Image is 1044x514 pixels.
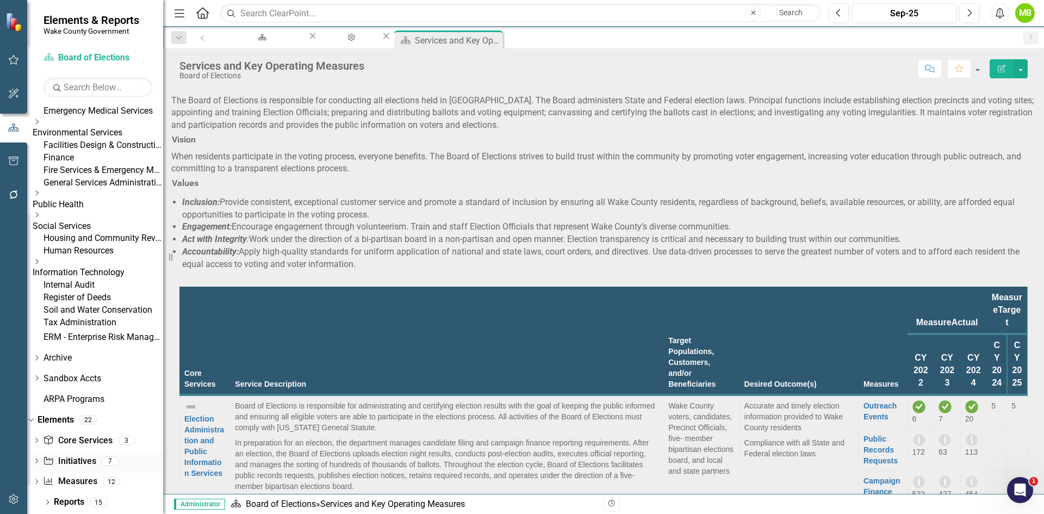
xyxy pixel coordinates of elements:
[744,400,854,435] p: Accurate and timely election information provided to Wake County residents
[912,400,925,413] img: On Track
[102,456,119,466] div: 7
[43,139,163,152] a: Facilities Design & Construction
[965,475,978,488] img: Information Only
[43,152,163,164] a: Finance
[43,14,139,27] span: Elements & Reports
[182,246,239,257] em: Accountability:
[33,220,163,233] a: Social Services
[247,234,249,244] em: :
[246,499,316,509] a: Board of Elections
[54,496,84,509] a: Reports
[1012,339,1022,389] div: CY 2025
[235,400,659,435] p: Board of Elections is responsible for administrating and certifying election results with the goa...
[328,41,371,54] div: System Setup
[668,335,735,389] div: Target Populations, Customers, and/or Beneficiaries
[863,401,897,421] a: Outreach Events
[231,498,595,511] div: »
[43,27,139,35] small: Wake County Government
[43,232,163,245] a: Housing and Community Revitalization
[182,197,220,207] em: Inclusion:
[171,151,1021,174] span: When residents participate in the voting process, everyone benefits. The Board of Elections striv...
[33,267,163,279] a: Information Technology
[43,352,163,364] a: Archive
[939,352,956,389] div: CY 2023
[184,414,224,478] a: Election Administration and Public Information Services
[744,435,854,459] p: Compliance with all State and Federal election laws
[90,498,107,507] div: 15
[43,52,152,64] a: Board of Elections
[43,245,163,257] a: Human Resources
[43,475,97,488] a: Measures
[863,379,903,389] div: Measures
[38,414,74,426] a: Elements
[668,400,735,476] p: Wake County voters, candidates, Precinct Officials, five- member bipartisan elections board, and ...
[912,448,925,456] span: 172
[235,379,659,389] div: Service Description
[43,164,163,177] a: Fire Services & Emergency Management
[182,221,232,232] em: Engagement:
[852,3,956,23] button: Sep-25
[912,434,925,447] img: Information Only
[235,435,659,494] p: In preparation for an election, the department manages candidate filing and campaign finance repo...
[43,78,152,97] input: Search Below...
[171,95,1034,131] span: The Board of Elections is responsible for conducting all elections held in [GEOGRAPHIC_DATA]. The...
[184,368,226,389] div: Core Services
[992,339,1002,389] div: CY 2024
[939,475,952,488] img: Information Only
[33,127,163,139] a: Environmental Services
[779,8,803,17] span: Search
[318,30,381,44] a: System Setup
[965,352,982,389] div: CY 2024
[939,434,952,447] img: Information Only
[863,435,898,465] a: Public Records Requests
[182,196,1036,221] li: Provide consistent, exceptional customer service and promote a standard of inclusion by ensuring ...
[912,414,917,423] span: 6
[991,401,996,410] span: 5
[415,34,500,47] div: Services and Key Operating Measures
[184,400,197,413] img: Not Defined
[744,379,854,389] div: Desired Outcome(s)
[859,429,908,470] td: Double-Click to Edit Right Click for Context Menu
[1015,3,1035,23] button: MB
[33,199,163,211] a: Public Health
[43,292,163,304] a: Register of Deeds
[965,490,978,498] span: 454
[118,436,135,445] div: 3
[179,60,364,72] div: Services and Key Operating Measures
[43,105,163,117] a: Emergency Medical Services
[172,178,198,188] h3: Values
[43,304,163,317] a: Soil and Water Conservation
[965,434,978,447] img: Information Only
[182,221,1036,233] li: Encourage engagement through volunteerism. Train and staff Election Officials that represent Wake...
[182,234,247,244] em: Act with Integrity
[5,12,24,31] img: ClearPoint Strategy
[1007,477,1033,503] iframe: Intercom live chat
[1011,401,1016,410] span: 5
[320,499,465,509] div: Services and Key Operating Measures
[43,279,163,292] a: Internal Audit
[939,400,952,413] img: On Track
[912,352,930,389] div: CY 2022
[223,41,297,54] div: Measurement Summary
[43,177,163,189] a: General Services Administration
[1029,477,1038,486] span: 1
[992,292,1022,329] div: Measure Target
[859,395,908,429] td: Double-Click to Edit Right Click for Context Menu
[79,416,97,425] div: 22
[43,331,163,344] a: ERM - Enterprise Risk Management Plan
[939,448,947,456] span: 63
[43,317,163,329] a: Tax Administration
[912,317,982,329] div: Measure Actual
[220,4,821,23] input: Search ClearPoint...
[43,435,112,447] a: Core Services
[856,7,953,20] div: Sep-25
[965,414,974,423] span: 20
[172,135,196,145] h3: Vision
[43,393,163,406] a: ARPA Programs
[912,490,925,498] span: 522
[939,414,943,423] span: 7
[182,233,1036,246] li: Work under the direction of a bi-partisan board in a non-partisan and open manner. Election trans...
[43,455,96,468] a: Initiatives
[763,5,818,21] button: Search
